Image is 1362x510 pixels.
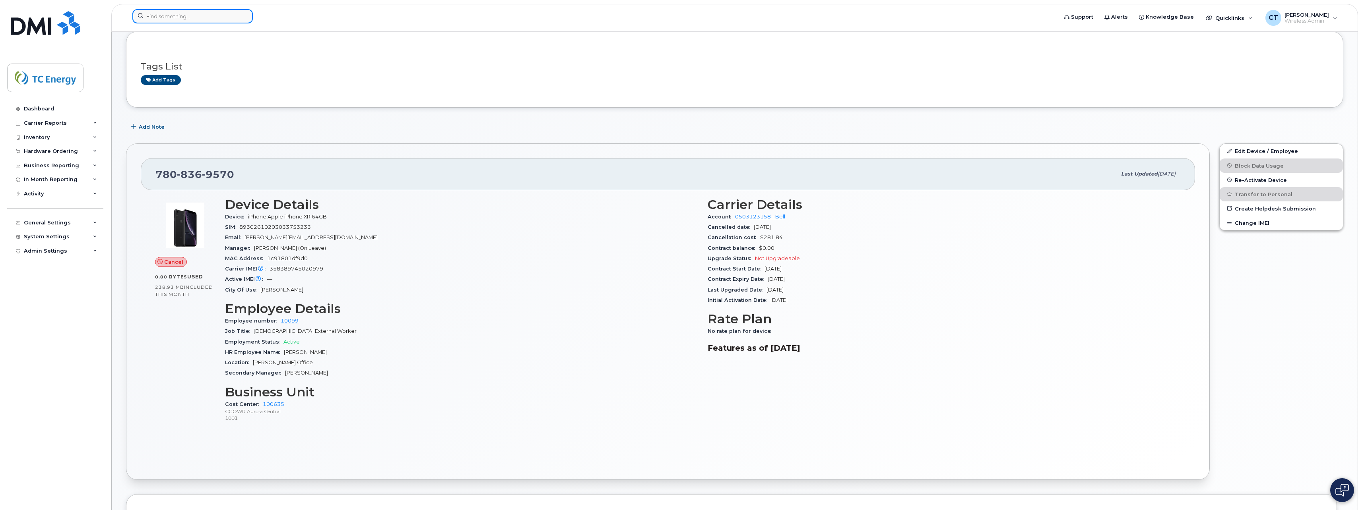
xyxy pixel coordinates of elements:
[267,276,272,282] span: —
[708,255,755,261] span: Upgrade Status
[764,266,782,272] span: [DATE]
[239,224,311,230] span: 89302610203033753233
[708,312,1181,326] h3: Rate Plan
[132,9,253,23] input: Find something...
[225,408,698,415] p: CGOWR Aurora Central
[225,370,285,376] span: Secondary Manager
[708,266,764,272] span: Contract Start Date
[225,224,239,230] span: SIM
[254,245,326,251] span: [PERSON_NAME] (On Leave)
[754,224,771,230] span: [DATE]
[285,370,328,376] span: [PERSON_NAME]
[270,266,323,272] span: 358389745020979
[161,201,209,249] img: image20231002-3703462-1qb80zy.jpeg
[155,284,184,290] span: 238.93 MB
[770,297,788,303] span: [DATE]
[1133,9,1199,25] a: Knowledge Base
[1220,216,1343,230] button: Change IMEI
[155,168,234,180] span: 780
[760,234,783,240] span: $281.84
[177,168,202,180] span: 836
[267,255,308,261] span: 1c91801df9d0
[187,274,203,280] span: used
[225,234,244,240] span: Email
[1220,187,1343,201] button: Transfer to Personal
[225,301,698,316] h3: Employee Details
[1121,171,1158,177] span: Last updated
[141,62,1329,71] h3: Tags List
[708,328,775,334] span: No rate plan for device
[225,245,254,251] span: Manager
[708,197,1181,212] h3: Carrier Details
[1215,15,1244,21] span: Quicklinks
[708,297,770,303] span: Initial Activation Date
[225,385,698,399] h3: Business Unit
[708,276,768,282] span: Contract Expiry Date
[755,255,800,261] span: Not Upgradeable
[735,214,785,220] a: 0503123158 - Bell
[1335,484,1349,496] img: Open chat
[708,343,1181,353] h3: Features as of [DATE]
[1220,173,1343,187] button: Re-Activate Device
[225,415,698,421] p: 1001
[708,224,754,230] span: Cancelled date
[164,258,183,266] span: Cancel
[155,274,187,280] span: 0.00 Bytes
[1220,144,1343,158] a: Edit Device / Employee
[1158,171,1176,177] span: [DATE]
[225,255,267,261] span: MAC Address
[1235,177,1287,183] span: Re-Activate Device
[768,276,785,282] span: [DATE]
[1284,18,1329,24] span: Wireless Admin
[126,120,171,134] button: Add Note
[254,328,357,334] span: [DEMOGRAPHIC_DATA] External Worker
[281,318,299,324] a: 10099
[1284,12,1329,18] span: [PERSON_NAME]
[708,287,766,293] span: Last Upgraded Date
[260,287,303,293] span: [PERSON_NAME]
[759,245,774,251] span: $0.00
[1071,13,1093,21] span: Support
[283,339,300,345] span: Active
[253,359,313,365] span: [PERSON_NAME] Office
[225,318,281,324] span: Employee number
[1111,13,1128,21] span: Alerts
[1220,158,1343,173] button: Block Data Usage
[202,168,234,180] span: 9570
[225,359,253,365] span: Location
[263,401,284,407] a: 100635
[1220,201,1343,216] a: Create Helpdesk Submission
[225,197,698,212] h3: Device Details
[225,339,283,345] span: Employment Status
[1200,10,1258,26] div: Quicklinks
[225,328,254,334] span: Job Title
[225,276,267,282] span: Active IMEI
[141,75,181,85] a: Add tags
[225,266,270,272] span: Carrier IMEI
[248,214,327,220] span: iPhone Apple iPhone XR 64GB
[1059,9,1099,25] a: Support
[225,349,284,355] span: HR Employee Name
[1146,13,1194,21] span: Knowledge Base
[155,284,213,297] span: included this month
[244,234,378,240] span: [PERSON_NAME][EMAIL_ADDRESS][DOMAIN_NAME]
[139,123,165,131] span: Add Note
[708,245,759,251] span: Contract balance
[225,401,263,407] span: Cost Center
[225,287,260,293] span: City Of Use
[708,234,760,240] span: Cancellation cost
[1099,9,1133,25] a: Alerts
[1260,10,1343,26] div: Chris Taylor
[225,214,248,220] span: Device
[766,287,784,293] span: [DATE]
[708,214,735,220] span: Account
[284,349,327,355] span: [PERSON_NAME]
[1269,13,1278,23] span: CT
